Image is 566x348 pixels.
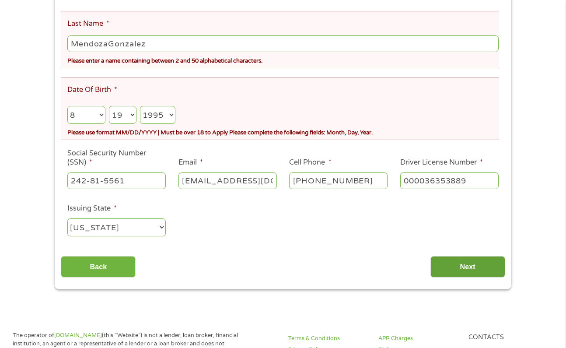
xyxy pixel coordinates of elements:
div: Please use format MM/DD/YYYY | Must be over 18 to Apply Please complete the following fields: Mon... [67,125,499,137]
label: Date Of Birth [67,85,117,95]
input: (541) 754-3010 [289,172,388,189]
label: Driver License Number [400,158,483,167]
a: Terms & Conditions [288,334,368,343]
input: Smith [67,35,499,52]
input: Back [61,256,136,278]
label: Social Security Number (SSN) [67,149,166,167]
div: Please enter a name containing between 2 and 50 alphabetical characters. [67,54,499,66]
h4: Contacts [468,334,548,342]
label: Cell Phone [289,158,331,167]
input: john@gmail.com [178,172,277,189]
input: Next [430,256,505,278]
a: [DOMAIN_NAME] [54,332,102,339]
label: Issuing State [67,204,117,213]
label: Email [178,158,203,167]
a: APR Charges [378,334,458,343]
label: Last Name [67,19,109,28]
input: 078-05-1120 [67,172,166,189]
